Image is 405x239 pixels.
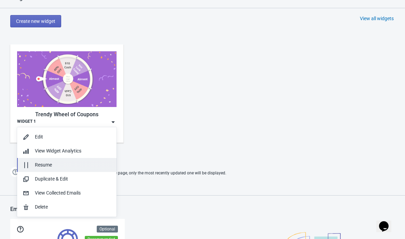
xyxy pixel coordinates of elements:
button: Edit [17,130,117,144]
button: Resume [17,158,117,172]
img: help.png [10,167,21,177]
div: View Collected Emails [35,189,111,197]
div: WIDGET 1 [17,119,36,125]
img: dropdown.png [110,119,117,125]
div: Delete [35,203,111,211]
div: View all widgets [360,15,394,22]
div: Resume [35,161,111,169]
button: Duplicate & Edit [17,172,117,186]
button: Create new widget [10,15,61,27]
div: Optional [97,226,118,233]
div: Edit [35,133,111,141]
div: Duplicate & Edit [35,175,111,183]
iframe: chat widget [376,212,398,232]
span: If two Widgets are enabled and targeting the same page, only the most recently updated one will b... [24,168,226,179]
span: View Widget Analytics [35,148,81,154]
img: trendy_game.png [17,51,117,107]
div: Trendy Wheel of Coupons [17,110,117,119]
button: View Collected Emails [17,186,117,200]
button: Delete [17,200,117,214]
button: View Widget Analytics [17,144,117,158]
span: Create new widget [16,18,55,24]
